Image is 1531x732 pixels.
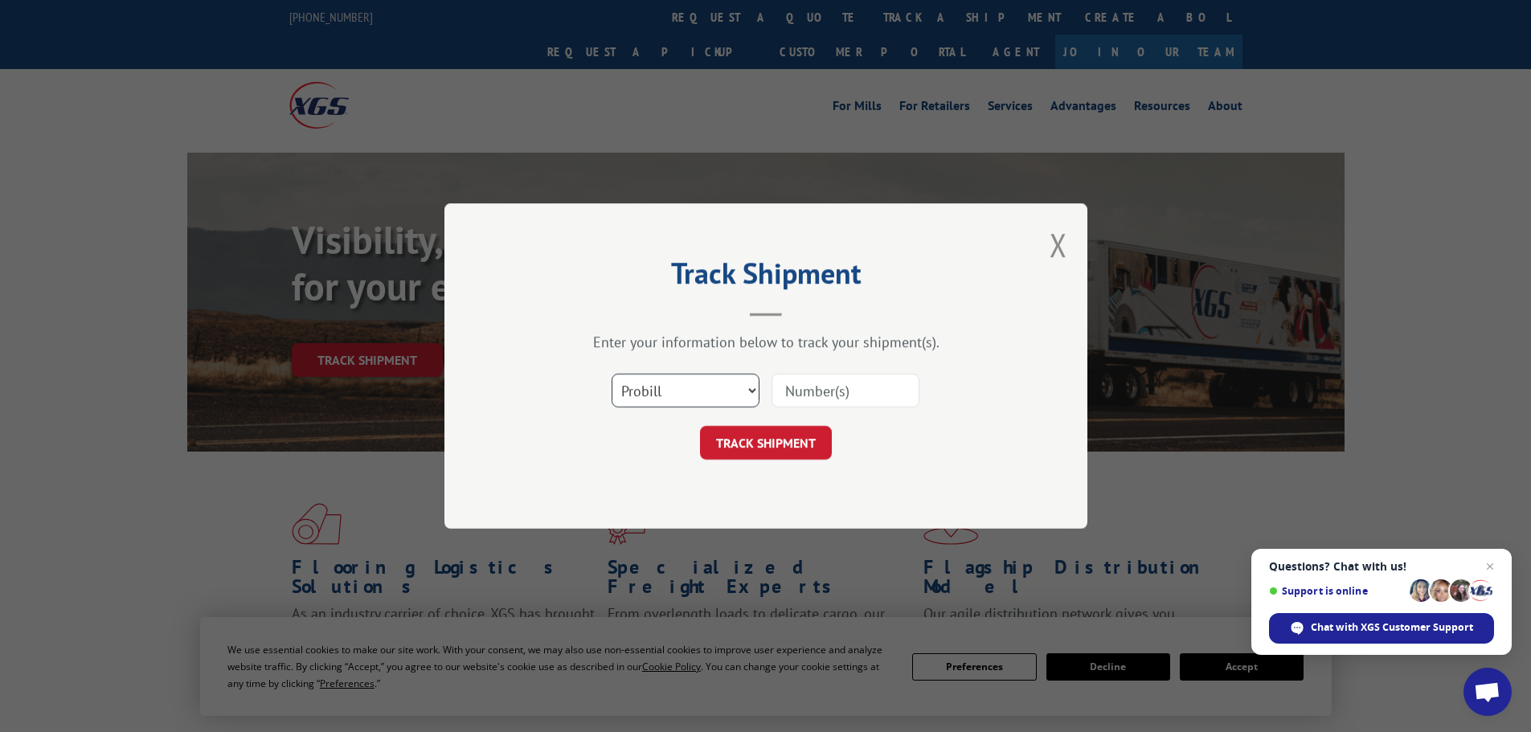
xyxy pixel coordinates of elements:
[1050,223,1067,266] button: Close modal
[700,426,832,460] button: TRACK SHIPMENT
[1269,613,1494,644] div: Chat with XGS Customer Support
[1269,585,1404,597] span: Support is online
[1311,620,1473,635] span: Chat with XGS Customer Support
[525,262,1007,292] h2: Track Shipment
[772,374,919,407] input: Number(s)
[1463,668,1512,716] div: Open chat
[525,333,1007,351] div: Enter your information below to track your shipment(s).
[1269,560,1494,573] span: Questions? Chat with us!
[1480,557,1500,576] span: Close chat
